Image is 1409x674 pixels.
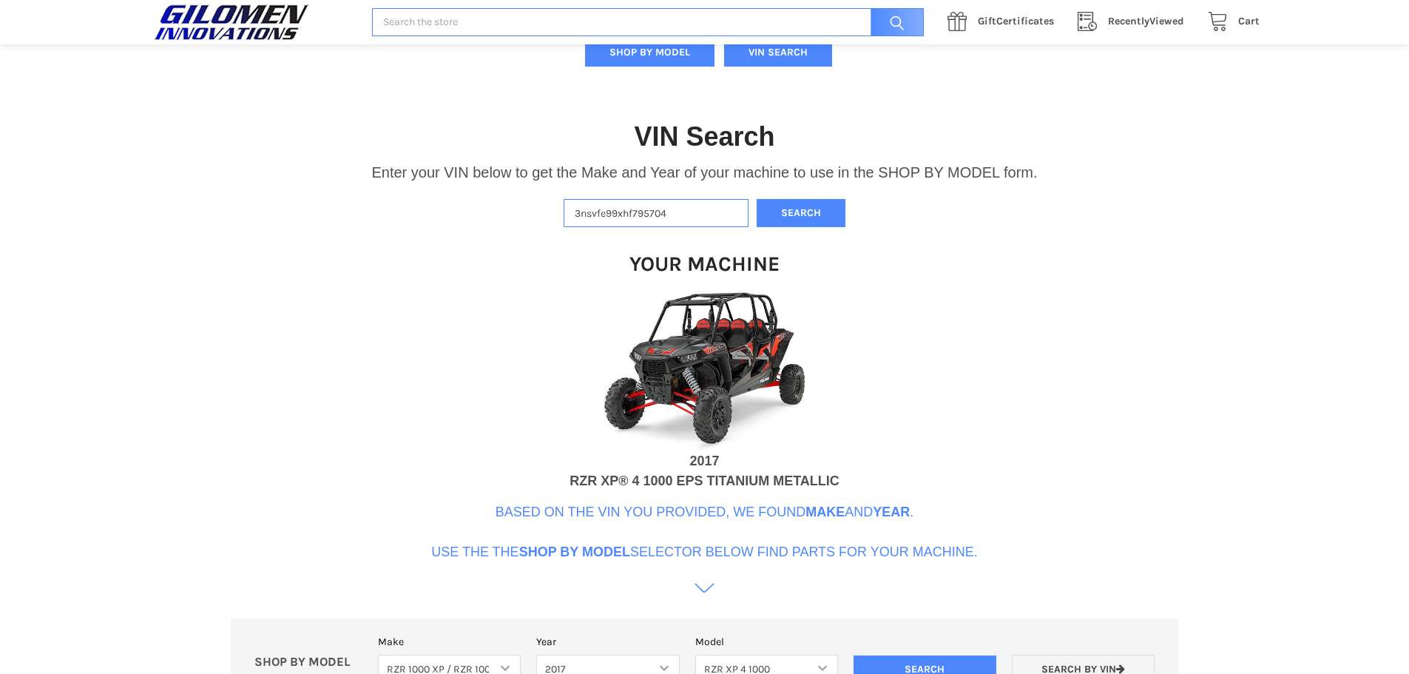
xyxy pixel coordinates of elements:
[246,655,371,670] p: SHOP BY MODEL
[978,15,1054,27] span: Certificates
[536,634,679,650] label: Year
[863,8,924,37] input: Search
[629,251,780,277] h1: Your Machine
[150,4,313,41] img: GILOMEN INNOVATIONS
[519,545,630,559] b: Shop By Model
[978,15,996,27] span: Gift
[570,471,839,491] div: RZR XP® 4 1000 EPS TITANIUM METALLIC
[1108,15,1149,27] span: Recently
[805,505,845,519] b: Make
[939,13,1070,31] a: GiftCertificates
[695,634,838,650] label: Model
[378,634,521,650] label: Make
[1070,13,1200,31] a: RecentlyViewed
[564,199,749,228] input: Enter VIN of your machine
[557,285,853,451] img: VIN Image
[1108,15,1184,27] span: Viewed
[371,161,1037,183] p: Enter your VIN below to get the Make and Year of your machine to use in the SHOP BY MODEL form.
[689,451,719,471] div: 2017
[873,505,910,519] b: Year
[372,8,924,37] input: Search the store
[1200,13,1260,31] a: Cart
[1238,15,1260,27] span: Cart
[150,4,357,41] a: GILOMEN INNOVATIONS
[757,199,845,228] button: Search
[724,38,832,67] button: VIN SEARCH
[634,120,774,153] h1: VIN Search
[431,502,978,562] p: Based on the VIN you provided, we found and . Use the the selector below find parts for your mach...
[585,38,714,67] button: SHOP BY MODEL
